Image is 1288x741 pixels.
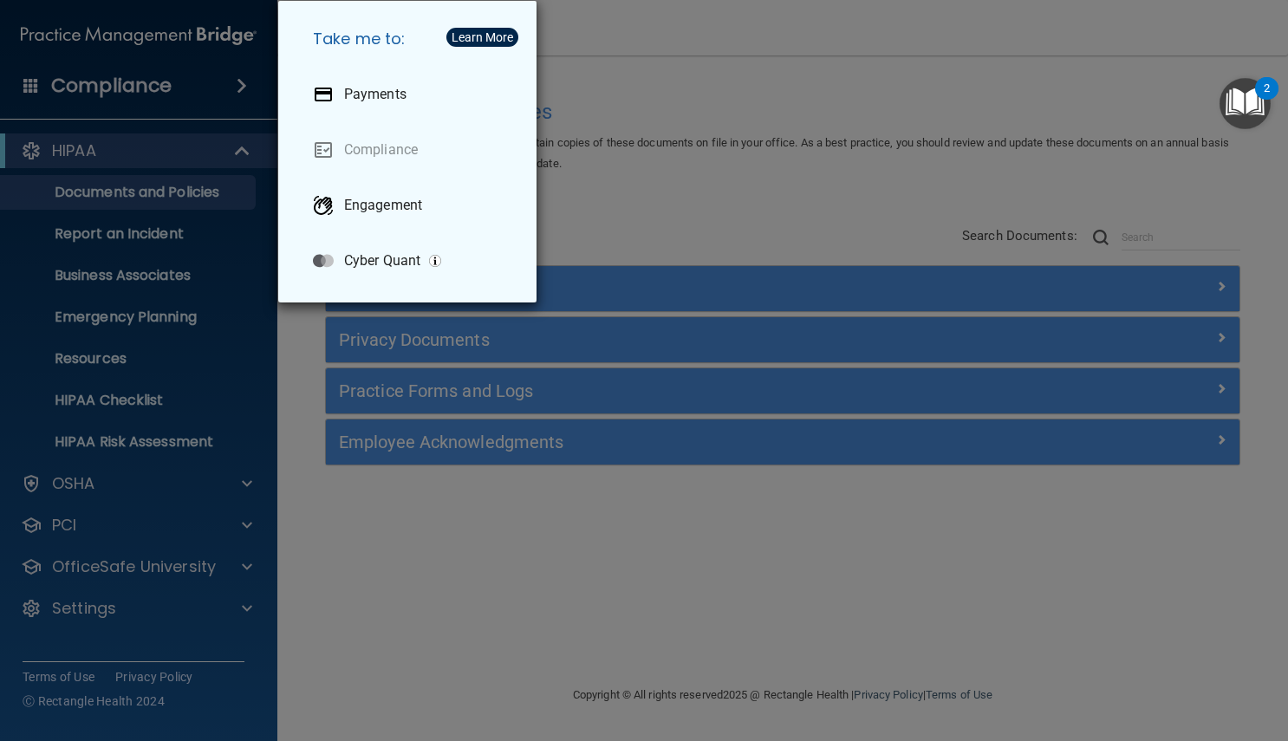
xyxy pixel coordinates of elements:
[452,31,513,43] div: Learn More
[446,28,518,47] button: Learn More
[299,181,523,230] a: Engagement
[344,86,407,103] p: Payments
[299,70,523,119] a: Payments
[344,252,420,270] p: Cyber Quant
[1220,78,1271,129] button: Open Resource Center, 2 new notifications
[299,237,523,285] a: Cyber Quant
[344,197,422,214] p: Engagement
[299,126,523,174] a: Compliance
[299,15,523,63] h5: Take me to:
[1264,88,1270,111] div: 2
[988,618,1267,687] iframe: Drift Widget Chat Controller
